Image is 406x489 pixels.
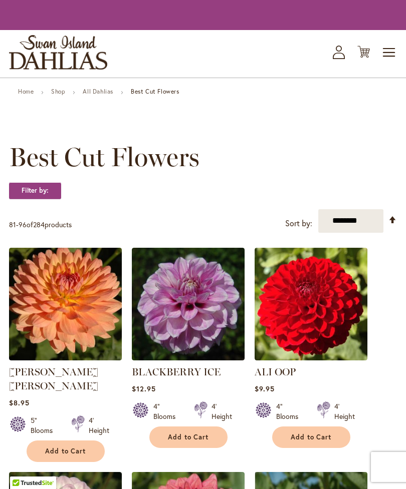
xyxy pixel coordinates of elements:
[285,214,312,233] label: Sort by:
[19,220,27,229] span: 96
[212,401,232,421] div: 4' Height
[255,353,367,362] a: ALI OOP
[9,182,61,199] strong: Filter by:
[18,88,34,95] a: Home
[276,401,305,421] div: 4" Blooms
[9,366,98,392] a: [PERSON_NAME] [PERSON_NAME]
[9,220,16,229] span: 81
[9,398,30,407] span: $8.95
[33,220,45,229] span: 284
[132,366,221,378] a: BLACKBERRY ICE
[83,88,113,95] a: All Dahlias
[9,217,72,233] p: - of products
[51,88,65,95] a: Shop
[149,426,228,448] button: Add to Cart
[132,384,156,393] span: $12.95
[9,142,199,172] span: Best Cut Flowers
[291,433,332,441] span: Add to Cart
[255,248,367,360] img: ALI OOP
[132,248,245,360] img: BLACKBERRY ICE
[131,88,179,95] strong: Best Cut Flowers
[9,35,107,70] a: store logo
[255,384,275,393] span: $9.95
[255,366,296,378] a: ALI OOP
[334,401,355,421] div: 4' Height
[45,447,86,455] span: Add to Cart
[27,440,105,462] button: Add to Cart
[31,415,59,435] div: 5" Blooms
[272,426,350,448] button: Add to Cart
[8,453,36,481] iframe: Launch Accessibility Center
[9,248,122,360] img: GABRIELLE MARIE
[89,415,109,435] div: 4' Height
[153,401,182,421] div: 4" Blooms
[132,353,245,362] a: BLACKBERRY ICE
[9,353,122,362] a: GABRIELLE MARIE
[168,433,209,441] span: Add to Cart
